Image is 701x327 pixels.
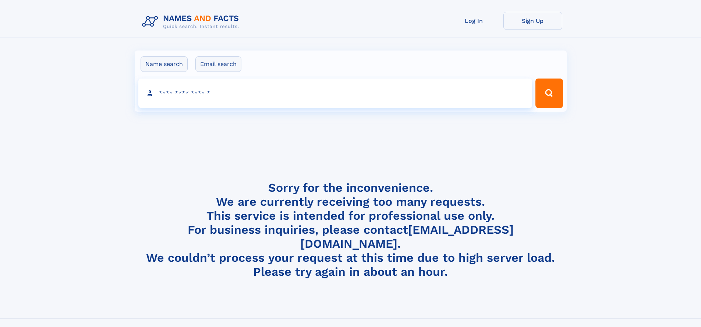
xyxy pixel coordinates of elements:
[195,56,241,72] label: Email search
[300,223,514,251] a: [EMAIL_ADDRESS][DOMAIN_NAME]
[503,12,562,30] a: Sign Up
[139,12,245,32] img: Logo Names and Facts
[535,79,563,108] button: Search Button
[141,56,188,72] label: Name search
[445,12,503,30] a: Log In
[138,79,532,108] input: search input
[139,181,562,279] h4: Sorry for the inconvenience. We are currently receiving too many requests. This service is intend...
